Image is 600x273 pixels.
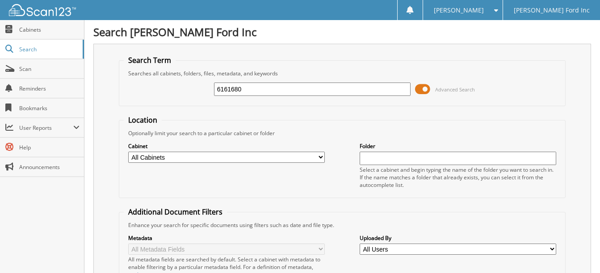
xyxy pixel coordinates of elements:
[19,124,73,132] span: User Reports
[124,115,162,125] legend: Location
[128,142,325,150] label: Cabinet
[19,65,80,73] span: Scan
[93,25,591,39] h1: Search [PERSON_NAME] Ford Inc
[128,234,325,242] label: Metadata
[555,230,600,273] iframe: Chat Widget
[514,8,590,13] span: [PERSON_NAME] Ford Inc
[19,26,80,33] span: Cabinets
[360,166,556,189] div: Select a cabinet and begin typing the name of the folder you want to search in. If the name match...
[434,8,484,13] span: [PERSON_NAME]
[124,70,561,77] div: Searches all cabinets, folders, files, metadata, and keywords
[360,142,556,150] label: Folder
[124,55,176,65] legend: Search Term
[124,129,561,137] div: Optionally limit your search to a particular cabinet or folder
[9,4,76,16] img: scan123-logo-white.svg
[19,104,80,112] span: Bookmarks
[360,234,556,242] label: Uploaded By
[435,86,475,93] span: Advanced Search
[19,163,80,171] span: Announcements
[19,85,80,92] span: Reminders
[124,221,561,229] div: Enhance your search for specific documents using filters such as date and file type.
[124,207,227,217] legend: Additional Document Filters
[19,144,80,151] span: Help
[19,45,78,53] span: Search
